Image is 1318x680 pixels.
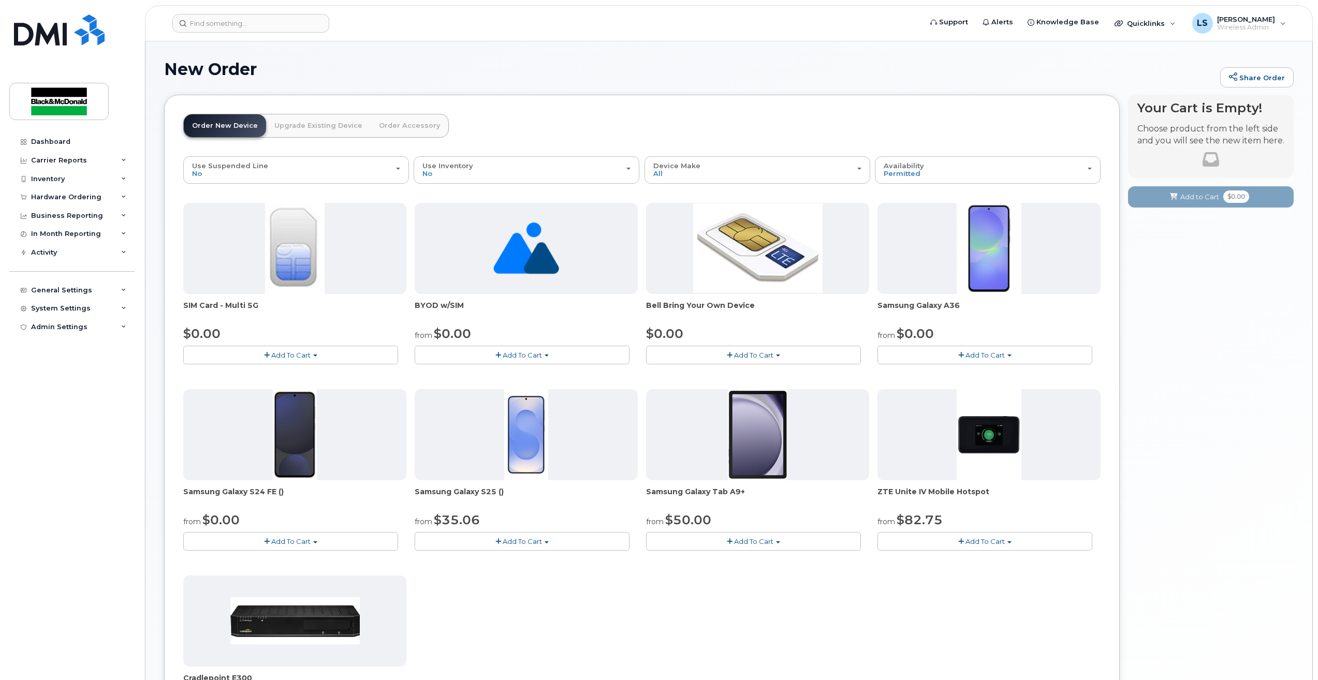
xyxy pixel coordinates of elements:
button: Use Suspended Line No [183,156,409,183]
a: Order Accessory [371,114,448,137]
div: SIM Card - Multi 5G [183,300,406,321]
h4: Your Cart is Empty! [1137,101,1284,115]
span: No [422,169,432,178]
span: Add To Cart [965,537,1005,545]
img: 00D627D4-43E9-49B7-A367-2C99342E128C.jpg [265,203,324,294]
img: phone23274.JPG [693,203,823,293]
button: Add To Cart [183,532,398,550]
button: Add To Cart [877,346,1092,364]
span: Permitted [884,169,920,178]
img: phone23884.JPG [728,389,787,480]
div: Samsung Galaxy Tab A9+ [646,486,869,507]
button: Add To Cart [646,346,861,364]
button: Add To Cart [183,346,398,364]
button: Add To Cart [646,532,861,550]
span: Add To Cart [734,537,773,545]
small: from [877,517,895,526]
small: from [877,331,895,340]
button: Use Inventory No [414,156,639,183]
small: from [415,331,432,340]
button: Add To Cart [877,532,1092,550]
span: $0.00 [183,326,221,341]
div: Samsung Galaxy S25 () [415,486,638,507]
span: Add to Cart [1180,192,1219,202]
span: $0.00 [202,512,240,527]
a: Share Order [1220,67,1294,88]
img: phone23886.JPG [957,203,1022,294]
span: Add To Cart [965,351,1005,359]
span: $0.00 [434,326,471,341]
span: Add To Cart [503,537,542,545]
span: Add To Cart [271,351,311,359]
div: Bell Bring Your Own Device [646,300,869,321]
button: Add To Cart [415,346,629,364]
button: Add to Cart $0.00 [1128,186,1294,208]
span: $35.06 [434,512,480,527]
div: ZTE Unite IV Mobile Hotspot [877,486,1101,507]
span: No [192,169,202,178]
span: Availability [884,161,924,170]
div: BYOD w/SIM [415,300,638,321]
p: Choose product from the left side and you will see the new item here. [1137,123,1284,147]
a: Upgrade Existing Device [266,114,371,137]
span: Add To Cart [271,537,311,545]
img: phone23817.JPG [504,389,549,480]
img: phone23929.JPG [273,389,317,480]
button: Device Make All [645,156,870,183]
span: Device Make [653,161,700,170]
span: $0.00 [646,326,683,341]
span: $0.00 [897,326,934,341]
span: All [653,169,663,178]
img: phone23268.JPG [957,389,1022,480]
span: $0.00 [1223,190,1249,203]
span: Add To Cart [503,351,542,359]
img: no_image_found-2caef05468ed5679b831cfe6fc140e25e0c280774317ffc20a367ab7fd17291e.png [493,203,559,294]
div: Samsung Galaxy S24 FE () [183,486,406,507]
small: from [646,517,664,526]
a: Order New Device [184,114,266,137]
h1: New Order [164,60,1215,78]
span: Use Inventory [422,161,473,170]
img: phone23700.JPG [230,597,360,644]
small: from [183,517,201,526]
small: from [415,517,432,526]
span: Add To Cart [734,351,773,359]
span: $82.75 [897,512,943,527]
button: Availability Permitted [875,156,1101,183]
button: Add To Cart [415,532,629,550]
span: $50.00 [665,512,711,527]
span: Use Suspended Line [192,161,268,170]
div: Samsung Galaxy A36 [877,300,1101,321]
